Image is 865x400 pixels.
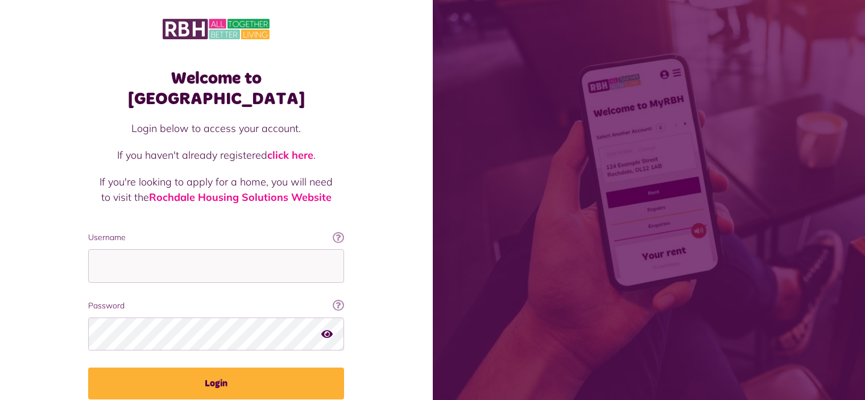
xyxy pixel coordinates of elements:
[267,149,313,162] a: click here
[100,174,333,205] p: If you're looking to apply for a home, you will need to visit the
[100,121,333,136] p: Login below to access your account.
[88,232,344,244] label: Username
[100,147,333,163] p: If you haven't already registered .
[88,368,344,399] button: Login
[163,17,270,41] img: MyRBH
[149,191,332,204] a: Rochdale Housing Solutions Website
[88,68,344,109] h1: Welcome to [GEOGRAPHIC_DATA]
[88,300,344,312] label: Password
